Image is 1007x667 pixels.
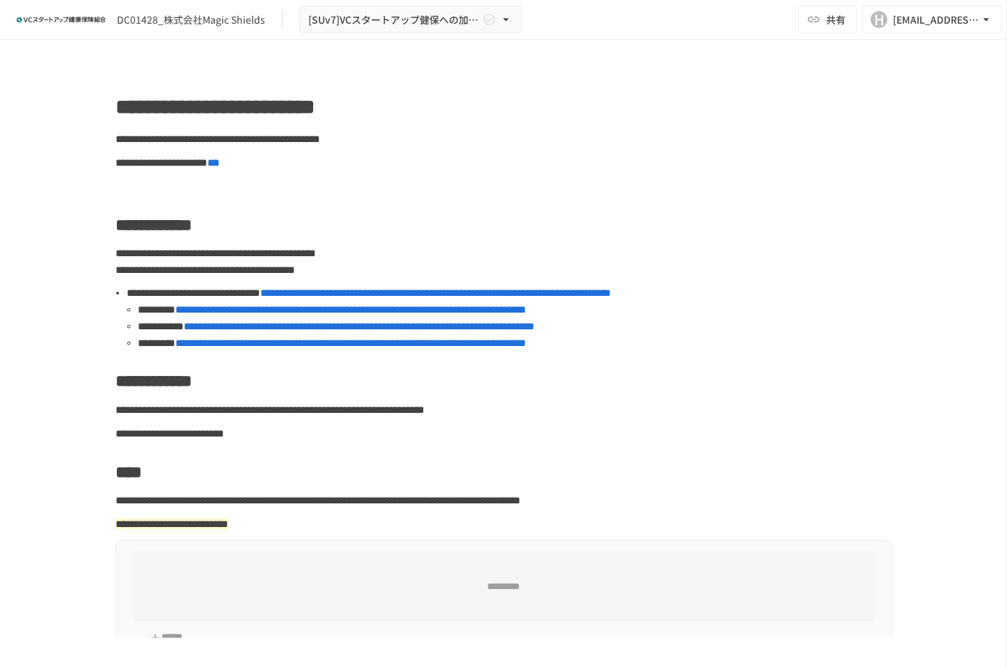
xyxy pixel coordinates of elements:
span: 共有 [826,12,846,27]
img: ZDfHsVrhrXUoWEWGWYf8C4Fv4dEjYTEDCNvmL73B7ox [17,8,106,31]
button: [SUv7]VCスタートアップ健保への加入申請手続き [299,6,522,33]
div: [EMAIL_ADDRESS][DOMAIN_NAME] [893,11,979,29]
div: DC01428_株式会社Magic Shields [117,13,265,27]
span: [SUv7]VCスタートアップ健保への加入申請手続き [308,11,479,29]
div: H [871,11,887,28]
button: H[EMAIL_ADDRESS][DOMAIN_NAME] [862,6,1001,33]
button: 共有 [798,6,857,33]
